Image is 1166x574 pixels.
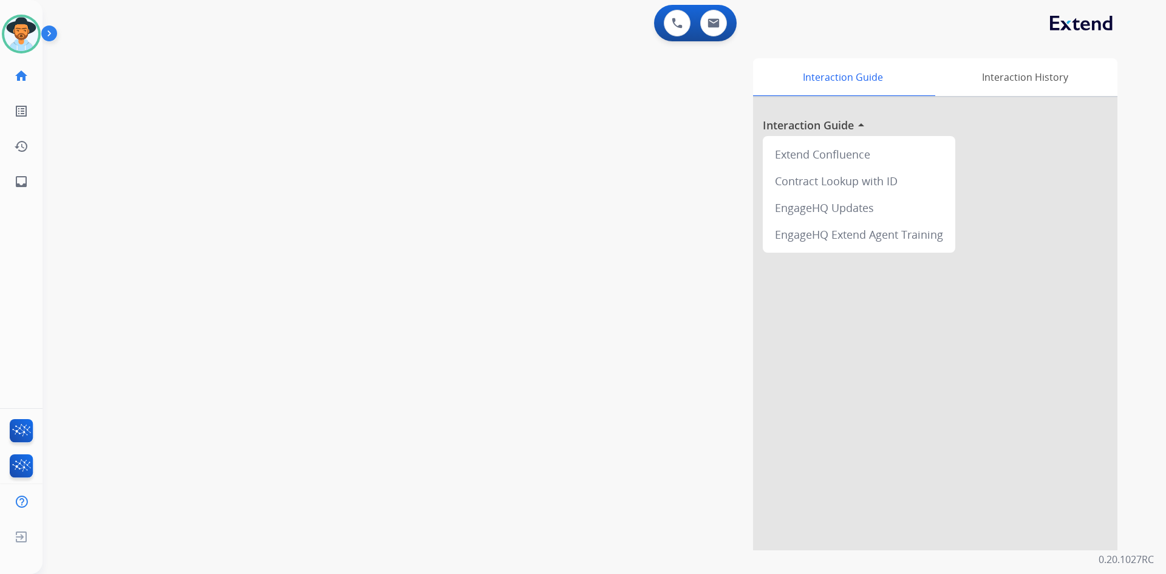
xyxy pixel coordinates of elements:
div: EngageHQ Extend Agent Training [768,221,950,248]
img: avatar [4,17,38,51]
div: Interaction Guide [753,58,932,96]
mat-icon: home [14,69,29,83]
mat-icon: inbox [14,174,29,189]
mat-icon: history [14,139,29,154]
mat-icon: list_alt [14,104,29,118]
p: 0.20.1027RC [1099,552,1154,567]
div: Contract Lookup with ID [768,168,950,194]
div: Extend Confluence [768,141,950,168]
div: EngageHQ Updates [768,194,950,221]
div: Interaction History [932,58,1117,96]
